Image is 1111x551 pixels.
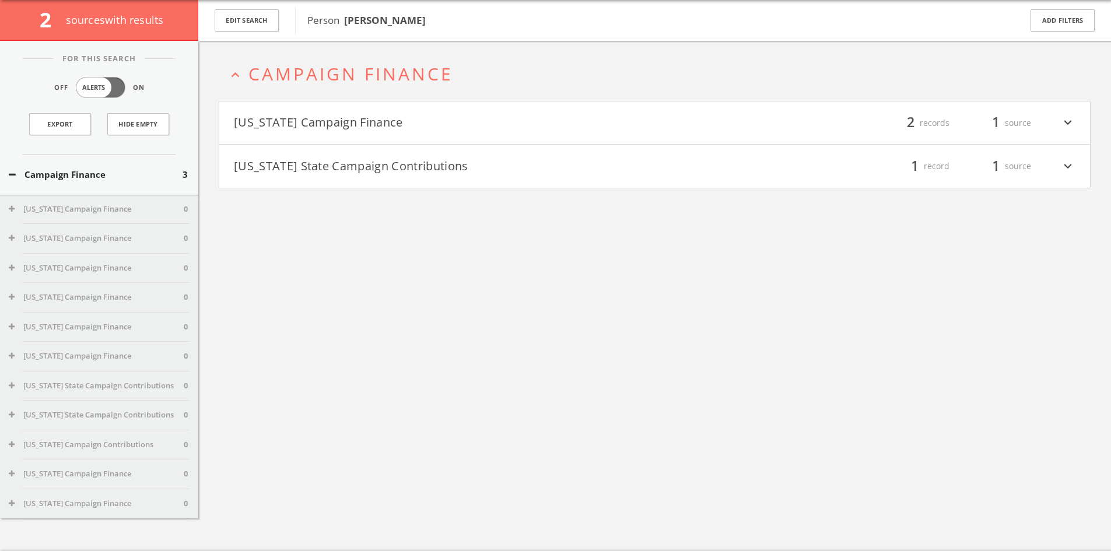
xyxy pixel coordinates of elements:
span: 0 [184,380,188,392]
button: [US_STATE] Campaign Contributions [9,439,184,451]
span: 0 [184,233,188,245]
b: [PERSON_NAME] [344,13,426,27]
a: Export [29,113,91,135]
button: [US_STATE] Campaign Finance [9,262,184,274]
i: expand_more [1060,156,1075,176]
button: [US_STATE] State Campaign Contributions [9,410,184,422]
button: Campaign Finance [9,169,183,182]
button: [US_STATE] Campaign Finance [9,233,184,245]
span: Campaign Finance [248,62,453,86]
button: [US_STATE] Campaign Finance [9,351,184,363]
span: 1 [987,113,1005,133]
span: 0 [184,469,188,480]
button: Add Filters [1031,9,1095,32]
div: record [879,156,949,176]
span: Person [307,13,426,27]
span: Off [54,83,68,93]
span: 2 [902,113,920,133]
span: 0 [184,439,188,451]
button: [US_STATE] Campaign Finance [9,498,184,510]
i: expand_less [227,67,243,83]
button: [US_STATE] Campaign Finance [9,292,184,304]
button: [US_STATE] Campaign Finance [9,203,184,215]
span: 1 [987,156,1005,176]
button: [US_STATE] Campaign Finance [9,469,184,480]
button: [US_STATE] State Campaign Contributions [234,156,655,176]
span: 0 [184,351,188,363]
div: records [879,113,949,133]
span: 1 [906,156,924,176]
span: 2 [40,6,61,33]
button: [US_STATE] State Campaign Contributions [9,380,184,392]
div: source [961,113,1031,133]
span: On [133,83,145,93]
span: 0 [184,410,188,422]
span: 0 [184,498,188,510]
button: Hide Empty [107,113,169,135]
button: Edit Search [215,9,279,32]
div: source [961,156,1031,176]
span: source s with results [66,13,164,27]
span: 3 [183,169,188,182]
button: [US_STATE] Campaign Finance [234,113,655,133]
button: expand_lessCampaign Finance [227,64,1091,83]
span: For This Search [54,53,145,65]
span: 0 [184,292,188,304]
button: [US_STATE] Campaign Finance [9,321,184,333]
i: expand_more [1060,113,1075,133]
span: 0 [184,262,188,274]
span: 0 [184,321,188,333]
span: 0 [184,203,188,215]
